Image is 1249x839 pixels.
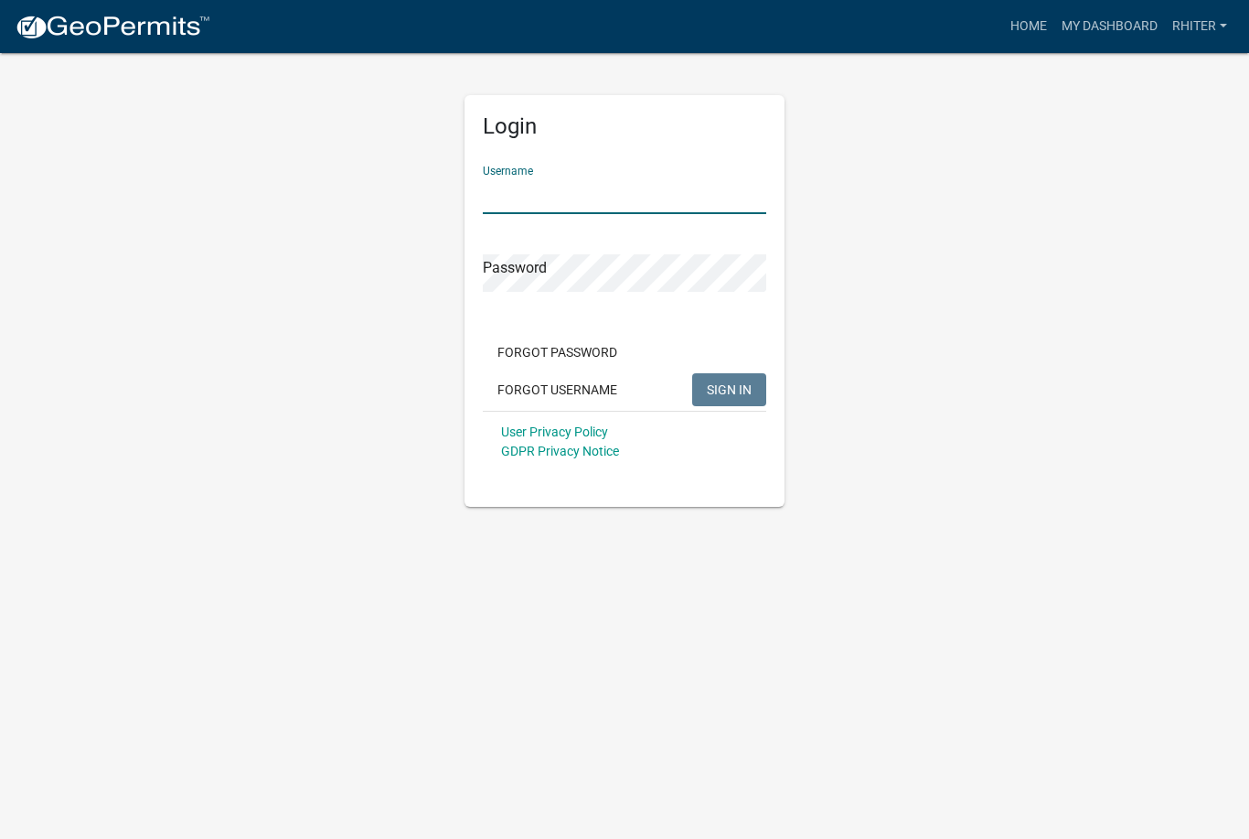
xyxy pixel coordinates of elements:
a: GDPR Privacy Notice [501,444,619,458]
h5: Login [483,113,766,140]
span: SIGN IN [707,382,752,396]
button: Forgot Password [483,336,632,369]
a: User Privacy Policy [501,425,608,439]
button: Forgot Username [483,373,632,406]
a: My Dashboard [1054,9,1165,44]
a: Home [1003,9,1054,44]
button: SIGN IN [692,373,766,406]
a: RHiter [1165,9,1234,44]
